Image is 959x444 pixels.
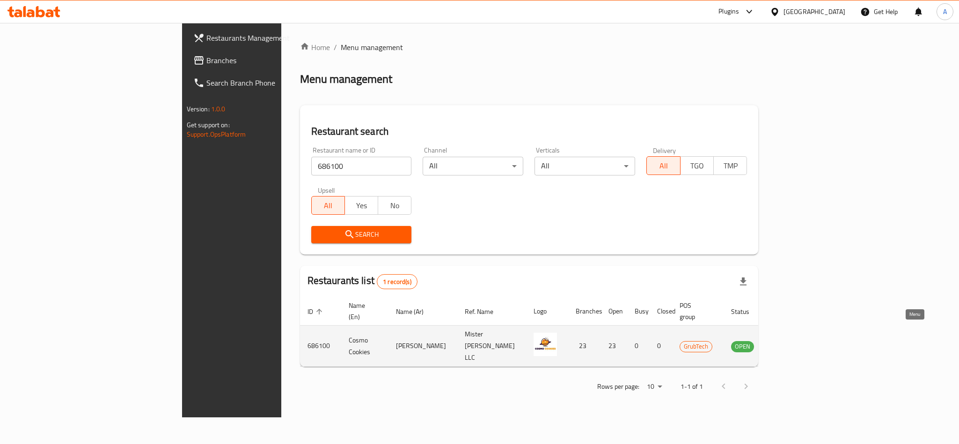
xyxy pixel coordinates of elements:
div: All [423,157,523,175]
td: 23 [601,326,627,367]
td: Mister [PERSON_NAME] LLC [457,326,526,367]
th: Branches [568,297,601,326]
nav: breadcrumb [300,42,759,53]
button: TMP [713,156,747,175]
span: All [315,199,341,212]
span: Status [731,306,761,317]
span: Ref. Name [465,306,505,317]
span: A [943,7,947,17]
input: Search for restaurant name or ID.. [311,157,412,175]
span: OPEN [731,341,754,352]
a: Search Branch Phone [186,72,342,94]
button: All [311,196,345,215]
span: Yes [349,199,374,212]
td: 0 [650,326,672,367]
div: Plugins [718,6,739,17]
h2: Restaurant search [311,124,747,138]
p: Rows per page: [597,381,639,393]
span: Name (En) [349,300,377,322]
span: GrubTech [680,341,712,352]
button: Yes [344,196,378,215]
span: ID [307,306,325,317]
h2: Restaurants list [307,274,417,289]
td: 0 [627,326,650,367]
td: Cosmo Cookies [341,326,388,367]
button: Search [311,226,412,243]
div: Rows per page: [643,380,666,394]
span: Get support on: [187,119,230,131]
span: Version: [187,103,210,115]
th: Open [601,297,627,326]
div: All [534,157,635,175]
img: Cosmo Cookies [534,333,557,356]
label: Delivery [653,147,676,153]
span: TMP [717,159,743,173]
span: Search Branch Phone [206,77,335,88]
a: Support.OpsPlatform [187,128,246,140]
span: Name (Ar) [396,306,436,317]
span: 1 record(s) [377,277,417,286]
span: Search [319,229,404,240]
button: All [646,156,680,175]
td: [PERSON_NAME] [388,326,457,367]
div: [GEOGRAPHIC_DATA] [783,7,845,17]
table: enhanced table [300,297,805,367]
span: Restaurants Management [206,32,335,44]
label: Upsell [318,187,335,193]
td: 23 [568,326,601,367]
span: Menu management [341,42,403,53]
span: No [382,199,408,212]
p: 1-1 of 1 [681,381,703,393]
span: Branches [206,55,335,66]
span: POS group [680,300,712,322]
div: Export file [732,270,754,293]
div: Total records count [377,274,417,289]
button: No [378,196,411,215]
h2: Menu management [300,72,392,87]
a: Branches [186,49,342,72]
button: TGO [680,156,714,175]
th: Busy [627,297,650,326]
span: TGO [684,159,710,173]
th: Closed [650,297,672,326]
a: Restaurants Management [186,27,342,49]
span: All [651,159,676,173]
th: Logo [526,297,568,326]
span: 1.0.0 [211,103,226,115]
